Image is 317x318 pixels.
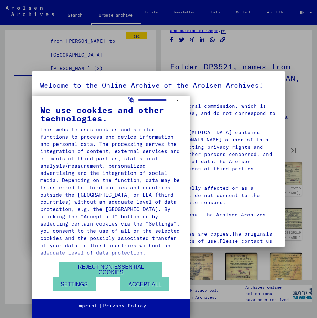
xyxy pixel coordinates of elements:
[53,277,96,291] button: Settings
[76,302,97,309] a: Imprint
[103,302,146,309] a: Privacy Policy
[40,126,182,256] div: This website uses cookies and similar functions to process end device information and personal da...
[120,277,169,291] button: Accept all
[59,262,162,277] button: Reject non-essential cookies
[40,106,182,122] div: We use cookies and other technologies.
